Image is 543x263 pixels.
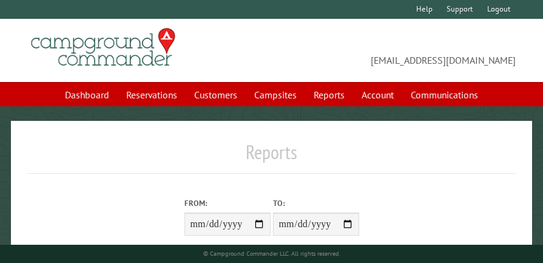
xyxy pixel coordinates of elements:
[119,83,184,106] a: Reservations
[27,140,516,174] h1: Reports
[273,197,359,209] label: To:
[203,250,340,258] small: © Campground Commander LLC. All rights reserved.
[58,83,116,106] a: Dashboard
[354,83,401,106] a: Account
[272,33,516,67] span: [EMAIL_ADDRESS][DOMAIN_NAME]
[403,83,485,106] a: Communications
[184,197,271,209] label: From:
[247,83,304,106] a: Campsites
[187,83,245,106] a: Customers
[306,83,352,106] a: Reports
[27,24,179,71] img: Campground Commander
